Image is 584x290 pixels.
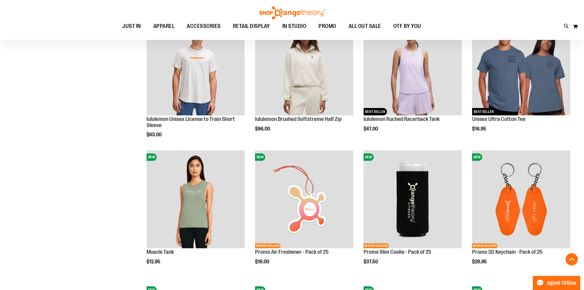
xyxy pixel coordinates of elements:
a: Promo Air Freshener - Pack of 25 [255,249,329,255]
img: Unisex Ultra Cotton Tee [472,17,570,115]
span: $47.00 [364,126,379,132]
a: lululemon Brushed Softstreme Half ZipNEW [255,17,353,116]
span: $16.95 [472,126,487,132]
span: $37.50 [364,259,379,265]
a: Muscle TankNEW [147,150,245,249]
img: lululemon Ruched Racerback Tank [364,17,462,115]
span: PROMO [319,19,336,33]
img: lululemon Unisex License to Train Short Sleeve [147,17,245,115]
div: product [143,147,248,280]
a: Promo Air Freshener - Pack of 25NEWNETWORK EXCLUSIVE [255,150,353,249]
span: NETWORK EXCLUSIVE [472,243,498,248]
span: NETWORK EXCLUSIVE [255,243,281,248]
span: $96.00 [255,126,271,132]
span: RETAIL DISPLAY [233,19,270,33]
img: lululemon Brushed Softstreme Half Zip [255,17,353,115]
div: product [361,14,465,147]
span: $19.00 [255,259,270,265]
span: APPAREL [153,19,175,33]
span: BEST SELLER [364,108,387,115]
img: Promo 3D Keychain - Pack of 25 [472,150,570,249]
div: product [469,147,573,280]
div: product [252,14,356,147]
a: Unisex Ultra Cotton TeeNEWBEST SELLER [472,17,570,116]
span: $29.95 [472,259,488,265]
button: Agent Offline [533,276,580,290]
a: Promo 3D Keychain - Pack of 25NEWNETWORK EXCLUSIVE [472,150,570,249]
span: $12.95 [147,259,161,265]
a: Unisex Ultra Cotton Tee [472,116,525,122]
span: NEW [255,153,265,161]
div: product [361,147,465,280]
span: Agent Offline [547,280,576,286]
a: Promo Slim Coolie - Pack of 25 [364,249,431,255]
div: product [252,147,356,280]
a: lululemon Ruched Racerback TankNEWBEST SELLER [364,17,462,116]
a: Muscle Tank [147,249,174,255]
img: Shop Orangetheory [258,6,326,19]
div: product [469,14,573,147]
a: lululemon Brushed Softstreme Half Zip [255,116,342,122]
span: NEW [472,153,482,161]
span: NETWORK EXCLUSIVE [364,243,389,248]
span: ACCESSORIES [187,19,221,33]
img: Promo Air Freshener - Pack of 25 [255,150,353,249]
a: Promo Slim Coolie - Pack of 25NEWNETWORK EXCLUSIVE [364,150,462,249]
a: Promo 3D Keychain - Pack of 25 [472,249,543,255]
span: OTF BY YOU [393,19,421,33]
span: IN STUDIO [282,19,307,33]
span: NEW [364,153,374,161]
img: Muscle Tank [147,150,245,249]
button: Back To Top [566,253,578,265]
span: JUST IN [122,19,141,33]
img: Promo Slim Coolie - Pack of 25 [364,150,462,249]
span: NEW [147,153,157,161]
a: lululemon Unisex License to Train Short Sleeve [147,116,235,128]
span: ALL OUT SALE [349,19,381,33]
span: BEST SELLER [472,108,495,115]
div: product [143,14,248,153]
span: $63.00 [147,132,162,137]
a: lululemon Ruched Racerback Tank [364,116,440,122]
a: lululemon Unisex License to Train Short SleeveNEW [147,17,245,116]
